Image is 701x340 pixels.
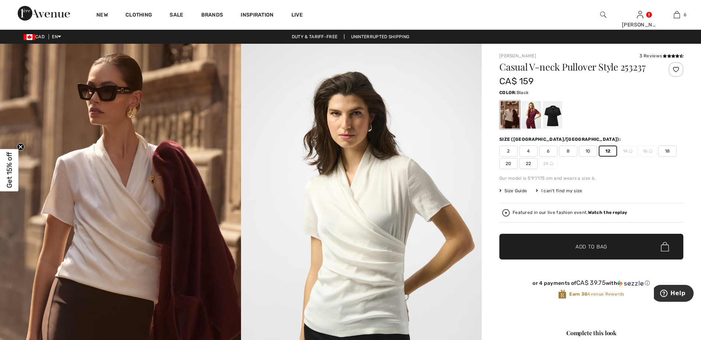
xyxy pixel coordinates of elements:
[684,11,686,18] span: 6
[659,10,695,19] a: 6
[536,187,582,194] div: I can't find my size
[499,136,622,143] div: Size ([GEOGRAPHIC_DATA]/[GEOGRAPHIC_DATA]):
[241,12,273,19] span: Inspiration
[24,34,35,40] img: Canadian Dollar
[629,149,633,153] img: ring-m.svg
[499,62,653,72] h1: Casual V-neck Pullover Style 253237
[519,158,538,169] span: 22
[638,146,657,157] span: 16
[658,146,677,157] span: 18
[599,146,617,157] span: 12
[622,21,658,29] div: [PERSON_NAME]
[499,53,536,58] a: [PERSON_NAME]
[499,146,518,157] span: 2
[569,291,624,297] span: Avenue Rewards
[637,10,643,19] img: My Info
[519,146,538,157] span: 4
[640,53,683,59] div: 3 Reviews
[661,242,669,251] img: Bag.svg
[499,175,683,182] div: Our model is 5'9"/175 cm and wears a size 6.
[558,289,566,299] img: Avenue Rewards
[170,12,183,19] a: Sale
[539,158,557,169] span: 24
[579,146,597,157] span: 10
[649,149,652,153] img: ring-m.svg
[499,279,683,289] div: or 4 payments ofCA$ 39.75withSezzle Click to learn more about Sezzle
[559,146,577,157] span: 8
[654,285,694,303] iframe: Opens a widget where you can find more information
[619,146,637,157] span: 14
[522,101,541,129] div: Merlot
[499,187,527,194] span: Size Guide
[291,11,303,19] a: Live
[502,209,510,216] img: Watch the replay
[52,34,61,39] span: EN
[674,10,680,19] img: My Bag
[499,90,517,95] span: Color:
[499,158,518,169] span: 20
[588,210,627,215] strong: Watch the replay
[617,280,644,287] img: Sezzle
[499,279,683,287] div: or 4 payments of with
[543,101,562,129] div: Black
[5,152,14,188] span: Get 15% off
[539,146,557,157] span: 6
[576,243,607,251] span: Add to Bag
[600,10,606,19] img: search the website
[125,12,152,19] a: Clothing
[18,6,70,21] img: 1ère Avenue
[499,329,683,337] div: Complete this look
[637,11,643,18] a: Sign In
[569,291,587,297] strong: Earn 30
[550,162,553,165] img: ring-m.svg
[513,210,627,215] div: Featured in our live fashion event.
[517,90,529,95] span: Black
[500,101,520,129] div: Winter White
[96,12,108,19] a: New
[24,34,47,39] span: CAD
[576,279,606,286] span: CA$ 39.75
[17,143,24,150] button: Close teaser
[499,76,534,86] span: CA$ 159
[499,234,683,260] button: Add to Bag
[201,12,223,19] a: Brands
